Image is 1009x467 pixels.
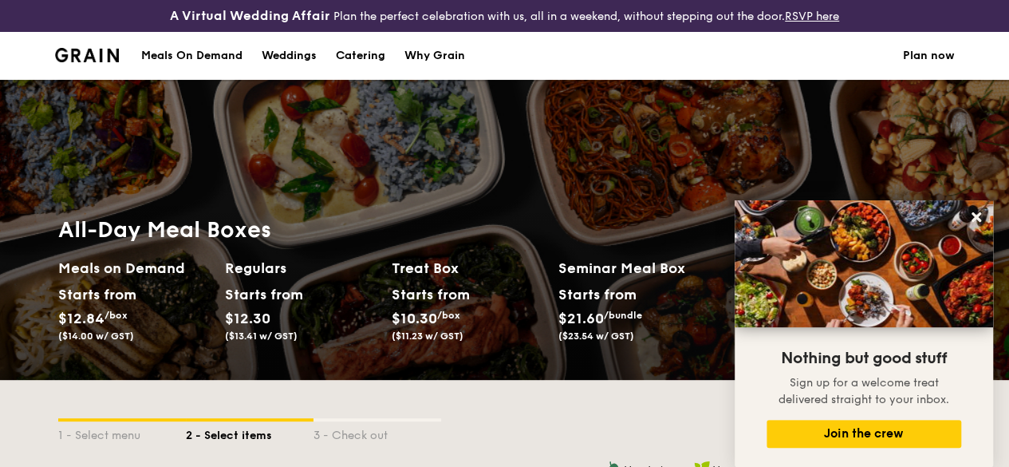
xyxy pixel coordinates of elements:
[168,6,841,26] div: Plan the perfect celebration with us, all in a weekend, without stepping out the door.
[252,32,326,80] a: Weddings
[395,32,475,80] a: Why Grain
[170,6,330,26] h4: A Virtual Wedding Affair
[392,283,463,307] div: Starts from
[392,330,463,342] span: ($11.23 w/ GST)
[58,421,186,444] div: 1 - Select menu
[225,330,298,342] span: ($13.41 w/ GST)
[55,48,120,62] img: Grain
[58,330,134,342] span: ($14.00 w/ GST)
[132,32,252,80] a: Meals On Demand
[778,376,949,406] span: Sign up for a welcome treat delivered straight to your inbox.
[225,283,296,307] div: Starts from
[558,310,604,327] span: $21.60
[141,32,242,80] div: Meals On Demand
[785,10,839,23] a: RSVP here
[326,32,395,80] a: Catering
[58,283,129,307] div: Starts from
[392,310,437,327] span: $10.30
[392,257,546,279] h2: Treat Box
[55,48,120,62] a: Logotype
[558,330,634,342] span: ($23.54 w/ GST)
[104,310,128,321] span: /box
[437,310,460,321] span: /box
[336,32,385,80] div: Catering
[604,310,642,321] span: /bundle
[781,349,947,368] span: Nothing but good stuff
[262,32,317,80] div: Weddings
[225,257,379,279] h2: Regulars
[58,310,104,327] span: $12.84
[735,200,993,327] img: DSC07876-Edit02-Large.jpeg
[313,421,441,444] div: 3 - Check out
[186,421,313,444] div: 2 - Select items
[558,257,725,279] h2: Seminar Meal Box
[558,283,636,307] div: Starts from
[225,310,270,327] span: $12.30
[903,32,955,80] a: Plan now
[58,257,212,279] h2: Meals on Demand
[58,216,725,244] h1: All-Day Meal Boxes
[404,32,465,80] div: Why Grain
[964,204,989,230] button: Close
[767,420,961,448] button: Join the crew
